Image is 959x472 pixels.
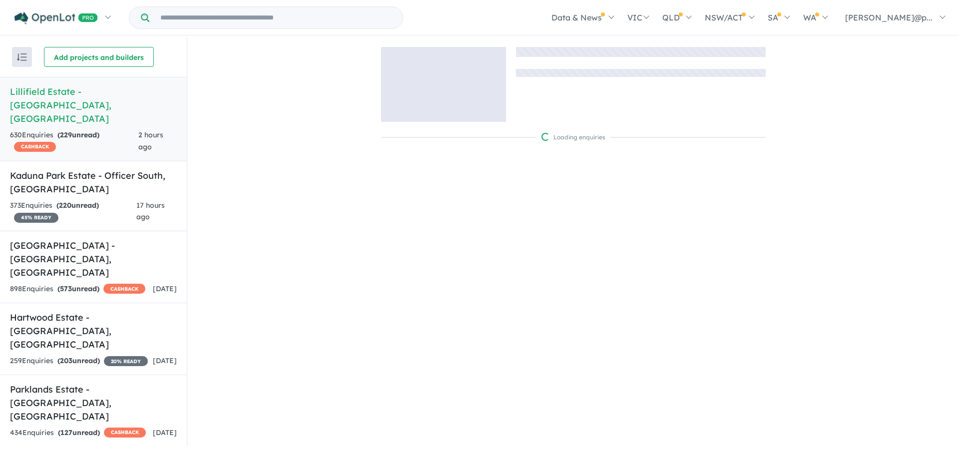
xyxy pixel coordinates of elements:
[57,130,99,139] strong: ( unread)
[151,7,401,28] input: Try estate name, suburb, builder or developer
[10,239,177,279] h5: [GEOGRAPHIC_DATA] - [GEOGRAPHIC_DATA] , [GEOGRAPHIC_DATA]
[845,12,933,22] span: [PERSON_NAME]@p...
[10,311,177,351] h5: Hartwood Estate - [GEOGRAPHIC_DATA] , [GEOGRAPHIC_DATA]
[153,356,177,365] span: [DATE]
[10,200,136,224] div: 373 Enquir ies
[10,427,146,439] div: 434 Enquir ies
[153,284,177,293] span: [DATE]
[10,129,138,153] div: 630 Enquir ies
[541,132,605,142] div: Loading enquiries
[104,428,146,438] span: CASHBACK
[60,130,72,139] span: 229
[10,283,145,295] div: 898 Enquir ies
[14,12,98,24] img: Openlot PRO Logo White
[136,201,165,222] span: 17 hours ago
[60,356,72,365] span: 203
[10,383,177,423] h5: Parklands Estate - [GEOGRAPHIC_DATA] , [GEOGRAPHIC_DATA]
[14,142,56,152] span: CASHBACK
[17,53,27,61] img: sort.svg
[60,284,72,293] span: 573
[10,355,148,367] div: 259 Enquir ies
[10,85,177,125] h5: Lillifield Estate - [GEOGRAPHIC_DATA] , [GEOGRAPHIC_DATA]
[14,213,58,223] span: 45 % READY
[138,130,163,151] span: 2 hours ago
[57,284,99,293] strong: ( unread)
[59,201,71,210] span: 220
[10,169,177,196] h5: Kaduna Park Estate - Officer South , [GEOGRAPHIC_DATA]
[57,356,100,365] strong: ( unread)
[44,47,154,67] button: Add projects and builders
[153,428,177,437] span: [DATE]
[58,428,100,437] strong: ( unread)
[103,284,145,294] span: CASHBACK
[104,356,148,366] span: 20 % READY
[60,428,72,437] span: 127
[56,201,99,210] strong: ( unread)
